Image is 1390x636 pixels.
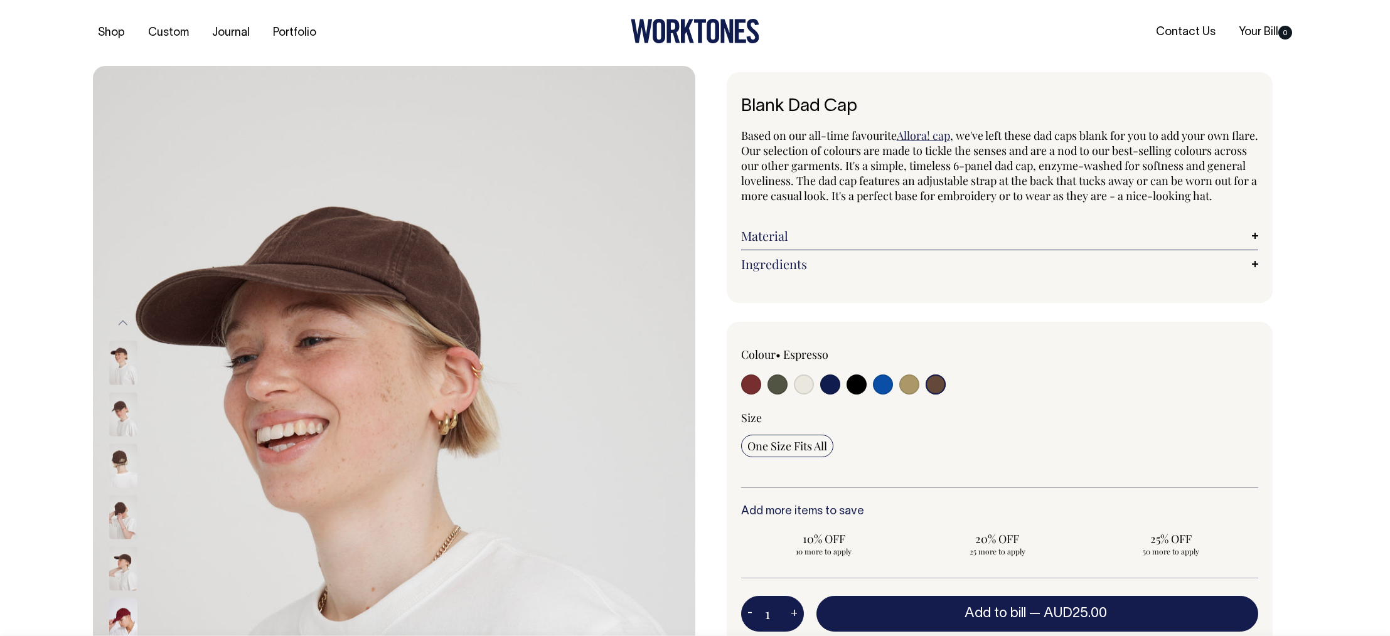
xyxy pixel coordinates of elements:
[93,23,130,43] a: Shop
[1044,607,1107,620] span: AUD25.00
[965,607,1026,620] span: Add to bill
[897,128,950,143] a: Allora! cap
[741,97,1258,117] h1: Blank Dad Cap
[816,596,1258,631] button: Add to bill —AUD25.00
[747,438,827,453] span: One Size Fits All
[741,410,1258,425] div: Size
[109,495,137,539] img: espresso
[741,128,1258,203] span: , we've left these dad caps blank for you to add your own flare. Our selection of colours are mad...
[921,546,1074,556] span: 25 more to apply
[1234,22,1297,43] a: Your Bill0
[109,341,137,384] img: espresso
[1029,607,1110,620] span: —
[109,546,137,590] img: espresso
[741,602,759,627] button: -
[741,228,1258,243] a: Material
[921,531,1074,546] span: 20% OFF
[1278,26,1292,40] span: 0
[1094,531,1248,546] span: 25% OFF
[143,23,194,43] a: Custom
[268,23,321,43] a: Portfolio
[747,531,901,546] span: 10% OFF
[109,392,137,436] img: espresso
[1151,22,1221,43] a: Contact Us
[741,506,1258,518] h6: Add more items to save
[776,347,781,362] span: •
[1088,527,1254,560] input: 25% OFF 50 more to apply
[109,443,137,487] img: espresso
[114,309,132,337] button: Previous
[741,257,1258,272] a: Ingredients
[914,527,1081,560] input: 20% OFF 25 more to apply
[741,128,897,143] span: Based on our all-time favourite
[741,527,907,560] input: 10% OFF 10 more to apply
[1094,546,1248,556] span: 50 more to apply
[741,435,833,457] input: One Size Fits All
[784,602,804,627] button: +
[783,347,828,362] label: Espresso
[741,347,948,362] div: Colour
[747,546,901,556] span: 10 more to apply
[207,23,255,43] a: Journal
